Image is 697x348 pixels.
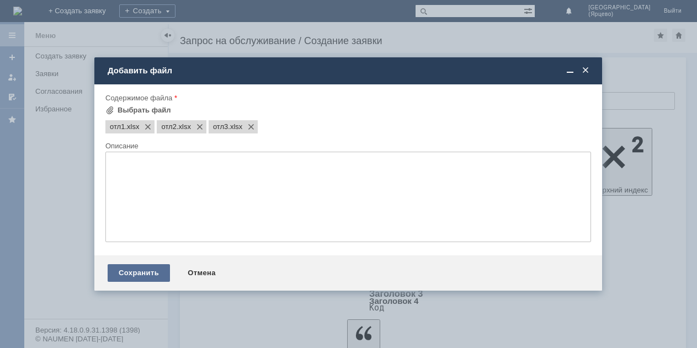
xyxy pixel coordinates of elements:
[105,142,589,149] div: Описание
[108,66,591,76] div: Добавить файл
[118,106,171,115] div: Выбрать файл
[105,94,589,101] div: Содержимое файла
[213,122,228,131] span: отл3.xlsx
[125,122,139,131] span: отл1.xlsx
[177,122,191,131] span: отл2.xlsx
[161,122,176,131] span: отл2.xlsx
[565,66,576,76] span: Свернуть (Ctrl + M)
[228,122,242,131] span: отл3.xlsx
[110,122,125,131] span: отл1.xlsx
[580,66,591,76] span: Закрыть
